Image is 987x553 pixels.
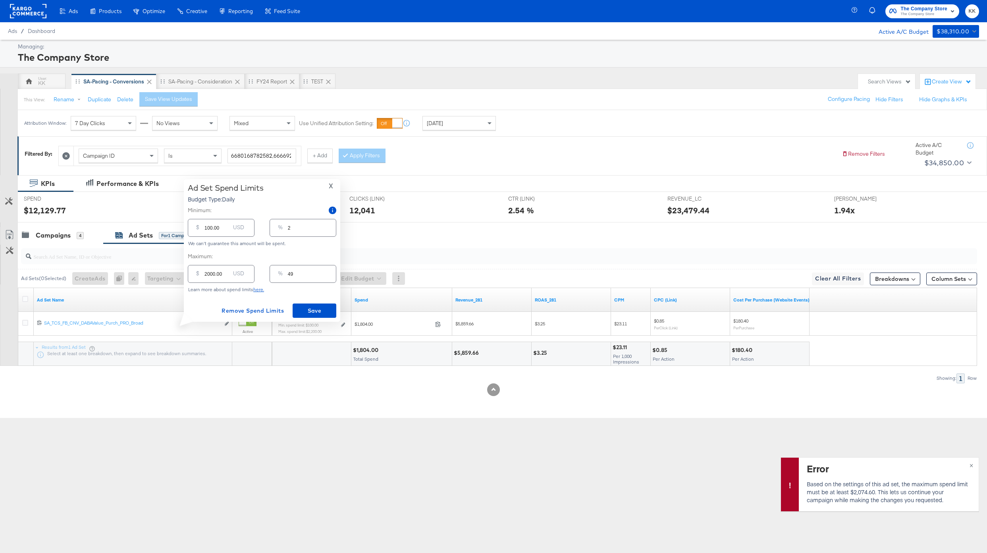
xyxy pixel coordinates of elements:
[96,179,159,188] div: Performance & KPIs
[168,78,232,85] div: SA-Pacing - Consideration
[88,96,111,103] button: Duplicate
[24,205,66,216] div: $12,129.77
[36,231,71,240] div: Campaigns
[921,157,973,169] button: $34,850.00
[234,120,249,127] span: Mixed
[965,4,979,18] button: KK
[17,28,28,34] span: /
[654,318,664,324] span: $0.85
[193,268,202,282] div: $
[508,205,534,216] div: 2.54 %
[293,304,336,318] button: Save
[188,241,336,246] div: We can't guarantee this amount will be spent.
[44,320,220,326] div: SA_TCS_FB_CNV_DABAValue_Purch_PRO_Broad
[159,232,196,239] div: for 1 Campaign
[25,150,52,158] div: Filtered By:
[253,286,264,292] a: here.
[508,195,568,203] span: CTR (LINK)
[733,297,810,303] a: The average cost for each purchase tracked by your Custom Audience pixel on your website after pe...
[41,179,55,188] div: KPIs
[143,8,165,14] span: Optimize
[900,5,947,13] span: The Company Store
[353,346,381,354] div: $1,804.00
[355,297,449,303] a: The total amount spent to date.
[28,28,55,34] a: Dashboard
[733,325,754,330] sub: Per Purchase
[249,79,253,83] div: Drag to reorder tab
[274,8,300,14] span: Feed Suite
[31,246,887,261] input: Search Ad Set Name, ID or Objective
[188,195,264,203] p: Budget Type: Daily
[311,78,323,85] div: TEST
[299,120,374,127] label: Use Unified Attribution Setting:
[83,152,115,159] span: Campaign ID
[188,287,336,292] div: Learn more about spend limits
[812,273,864,285] button: Clear All Filters
[667,205,709,216] div: $23,479.44
[916,141,959,156] div: Active A/C Budget
[967,375,977,381] div: Row
[732,346,755,354] div: $180.40
[326,183,336,189] button: X
[129,231,153,240] div: Ad Sets
[455,297,528,303] a: Revenue_281
[968,7,976,16] span: KK
[38,79,45,87] div: KK
[256,78,287,85] div: FY24 Report
[83,78,144,85] div: SA-Pacing - Conversions
[230,222,247,236] div: USD
[533,349,549,357] div: $3.25
[37,297,229,303] a: Your Ad Set name.
[970,460,973,469] span: ×
[842,150,885,158] button: Remove Filters
[535,321,545,327] span: $3.25
[77,232,84,239] div: 4
[117,96,133,103] button: Delete
[8,28,17,34] span: Ads
[329,180,333,191] span: X
[99,8,121,14] span: Products
[454,349,481,357] div: $5,859.66
[822,92,875,106] button: Configure Pacing
[733,318,748,324] span: $180.40
[222,306,284,316] span: Remove Spend Limits
[926,273,977,285] button: Column Sets
[75,79,80,83] div: Drag to reorder tab
[455,321,474,327] span: $5,859.66
[156,120,180,127] span: No Views
[44,320,220,328] a: SA_TCS_FB_CNV_DABAValue_Purch_PRO_Broad
[807,462,969,475] div: Error
[924,157,964,169] div: $34,850.00
[227,149,296,163] input: Enter a search term
[614,297,648,303] a: The average cost you've paid to have 1,000 impressions of your ad.
[870,273,920,285] button: Breakdowns
[652,346,670,354] div: $0.85
[75,120,105,127] span: 7 Day Clicks
[24,195,83,203] span: SPEND
[654,297,727,303] a: The average cost for each link click you've received from your ad.
[188,253,336,260] label: Maximum:
[535,297,608,303] a: ROAS_281
[613,353,639,365] span: Per 1,000 Impressions
[654,325,678,330] sub: Per Click (Link)
[667,195,727,203] span: REVENUE_LC
[613,344,629,351] div: $23.11
[900,11,947,17] span: The Company Store
[353,356,378,362] span: Total Spend
[936,375,956,381] div: Showing:
[885,4,959,18] button: The Company StoreThe Company Store
[24,97,45,103] div: This View:
[815,274,861,284] span: Clear All Filters
[653,356,675,362] span: Per Action
[807,480,969,504] p: Based on the settings of this ad set, the maximum spend limit must be at least $2,074.60. This le...
[228,8,253,14] span: Reporting
[875,96,903,103] button: Hide Filters
[160,79,165,83] div: Drag to reorder tab
[732,356,754,362] span: Per Action
[427,120,443,127] span: [DATE]
[614,321,627,327] span: $23.11
[956,373,965,383] div: 1
[278,323,318,327] sub: Min. spend limit: $100.00
[303,79,308,83] div: Drag to reorder tab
